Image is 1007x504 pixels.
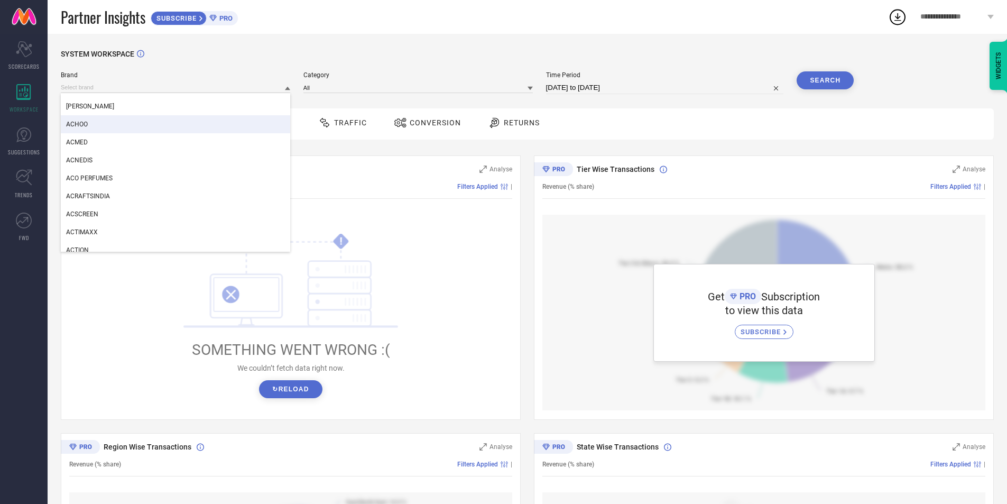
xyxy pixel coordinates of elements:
span: Filters Applied [930,461,971,468]
button: ↻Reload [259,380,322,398]
span: SYSTEM WORKSPACE [61,50,134,58]
div: ACNEDIS [61,151,290,169]
span: Tier Wise Transactions [577,165,654,173]
span: Subscription [761,290,820,303]
span: | [511,461,512,468]
svg: Zoom [479,443,487,451]
span: Filters Applied [457,183,498,190]
span: ACTION [66,246,89,254]
span: Filters Applied [930,183,971,190]
svg: Zoom [953,166,960,173]
tspan: ! [340,235,343,248]
span: Revenue (% share) [542,183,594,190]
div: ACRAFTSINDIA [61,187,290,205]
div: ACTIMAXX [61,223,290,241]
span: Analyse [963,443,985,451]
span: SUBSCRIBE [741,328,783,336]
span: FWD [19,234,29,242]
svg: Zoom [953,443,960,451]
span: WORKSPACE [10,105,39,113]
div: ACSCREEN [61,205,290,223]
span: Category [303,71,533,79]
span: ACSCREEN [66,210,98,218]
span: SUGGESTIONS [8,148,40,156]
span: ACRAFTSINDIA [66,193,110,200]
span: to view this data [725,304,803,317]
span: Revenue (% share) [69,461,121,468]
input: Select brand [61,82,290,93]
span: PRO [737,291,756,301]
span: State Wise Transactions [577,443,659,451]
div: Premium [534,440,573,456]
span: Traffic [334,118,367,127]
div: ACHOO [61,115,290,133]
span: ACMED [66,139,88,146]
span: We couldn’t fetch data right now. [237,364,345,372]
button: Search [797,71,854,89]
div: ACO PERFUMES [61,169,290,187]
div: Premium [534,162,573,178]
span: ACO PERFUMES [66,175,113,182]
input: Select time period [546,81,784,94]
span: Analyse [963,166,985,173]
span: Conversion [410,118,461,127]
span: | [511,183,512,190]
span: SCORECARDS [8,62,40,70]
span: Filters Applied [457,461,498,468]
span: | [984,183,985,190]
span: ACNEDIS [66,157,93,164]
span: Analyse [489,166,512,173]
span: ACTIMAXX [66,228,98,236]
svg: Zoom [479,166,487,173]
div: ACHINTYA [61,97,290,115]
div: Open download list [888,7,907,26]
div: ACTION [61,241,290,259]
div: ACMED [61,133,290,151]
span: Analyse [489,443,512,451]
span: Get [708,290,725,303]
span: [PERSON_NAME] [66,103,114,110]
span: Partner Insights [61,6,145,28]
span: Time Period [546,71,784,79]
a: SUBSCRIBEPRO [151,8,238,25]
span: PRO [217,14,233,22]
span: Brand [61,71,290,79]
a: SUBSCRIBE [735,317,793,339]
span: SOMETHING WENT WRONG :( [192,341,390,359]
span: Returns [504,118,540,127]
span: ACHOO [66,121,88,128]
span: Revenue (% share) [542,461,594,468]
span: TRENDS [15,191,33,199]
span: SUBSCRIBE [151,14,199,22]
span: | [984,461,985,468]
span: Region Wise Transactions [104,443,191,451]
div: Premium [61,440,100,456]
